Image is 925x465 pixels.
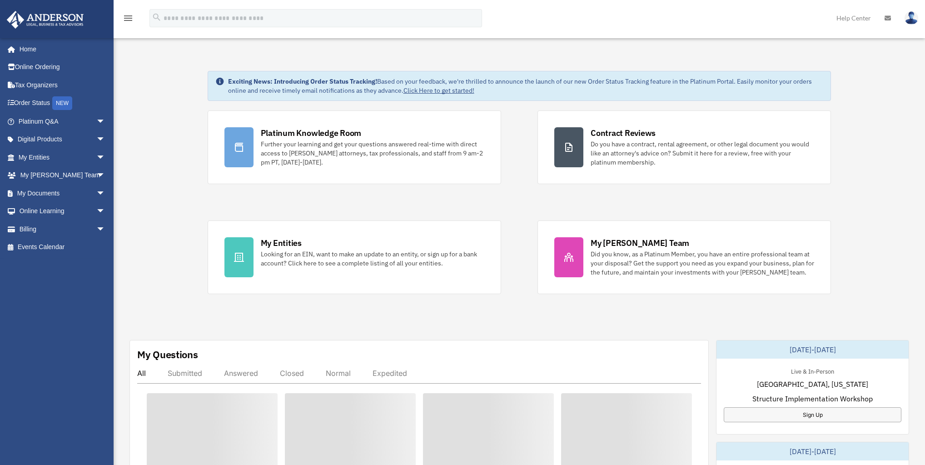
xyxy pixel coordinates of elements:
div: Answered [224,369,258,378]
div: Expedited [373,369,407,378]
a: Online Ordering [6,58,119,76]
i: menu [123,13,134,24]
span: arrow_drop_down [96,130,114,149]
a: Contract Reviews Do you have a contract, rental agreement, or other legal document you would like... [537,110,831,184]
a: Order StatusNEW [6,94,119,113]
div: Do you have a contract, rental agreement, or other legal document you would like an attorney's ad... [591,140,814,167]
a: Platinum Knowledge Room Further your learning and get your questions answered real-time with dire... [208,110,501,184]
div: My Entities [261,237,302,249]
div: Normal [326,369,351,378]
a: Platinum Q&Aarrow_drop_down [6,112,119,130]
a: Tax Organizers [6,76,119,94]
span: arrow_drop_down [96,148,114,167]
i: search [152,12,162,22]
div: [DATE]-[DATE] [716,442,909,460]
div: Did you know, as a Platinum Member, you have an entire professional team at your disposal? Get th... [591,250,814,277]
span: arrow_drop_down [96,112,114,131]
a: Digital Productsarrow_drop_down [6,130,119,149]
a: Home [6,40,114,58]
span: arrow_drop_down [96,184,114,203]
a: Billingarrow_drop_down [6,220,119,238]
img: Anderson Advisors Platinum Portal [4,11,86,29]
span: Structure Implementation Workshop [752,393,873,404]
a: My Documentsarrow_drop_down [6,184,119,202]
div: My [PERSON_NAME] Team [591,237,689,249]
a: Online Learningarrow_drop_down [6,202,119,220]
div: Further your learning and get your questions answered real-time with direct access to [PERSON_NAM... [261,140,484,167]
a: Events Calendar [6,238,119,256]
a: My [PERSON_NAME] Team Did you know, as a Platinum Member, you have an entire professional team at... [537,220,831,294]
div: Closed [280,369,304,378]
div: Looking for an EIN, want to make an update to an entity, or sign up for a bank account? Click her... [261,250,484,268]
span: arrow_drop_down [96,220,114,239]
span: [GEOGRAPHIC_DATA], [US_STATE] [757,379,868,390]
a: Click Here to get started! [403,86,474,95]
div: Platinum Knowledge Room [261,127,362,139]
a: My [PERSON_NAME] Teamarrow_drop_down [6,166,119,185]
a: My Entitiesarrow_drop_down [6,148,119,166]
img: User Pic [905,11,918,25]
div: Contract Reviews [591,127,656,139]
div: [DATE]-[DATE] [716,340,909,359]
strong: Exciting News: Introducing Order Status Tracking! [228,77,377,85]
a: menu [123,16,134,24]
span: arrow_drop_down [96,166,114,185]
div: My Questions [137,348,198,361]
span: arrow_drop_down [96,202,114,221]
div: All [137,369,146,378]
div: Submitted [168,369,202,378]
a: My Entities Looking for an EIN, want to make an update to an entity, or sign up for a bank accoun... [208,220,501,294]
div: Based on your feedback, we're thrilled to announce the launch of our new Order Status Tracking fe... [228,77,824,95]
a: Sign Up [724,407,901,422]
div: NEW [52,96,72,110]
div: Live & In-Person [784,366,841,375]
